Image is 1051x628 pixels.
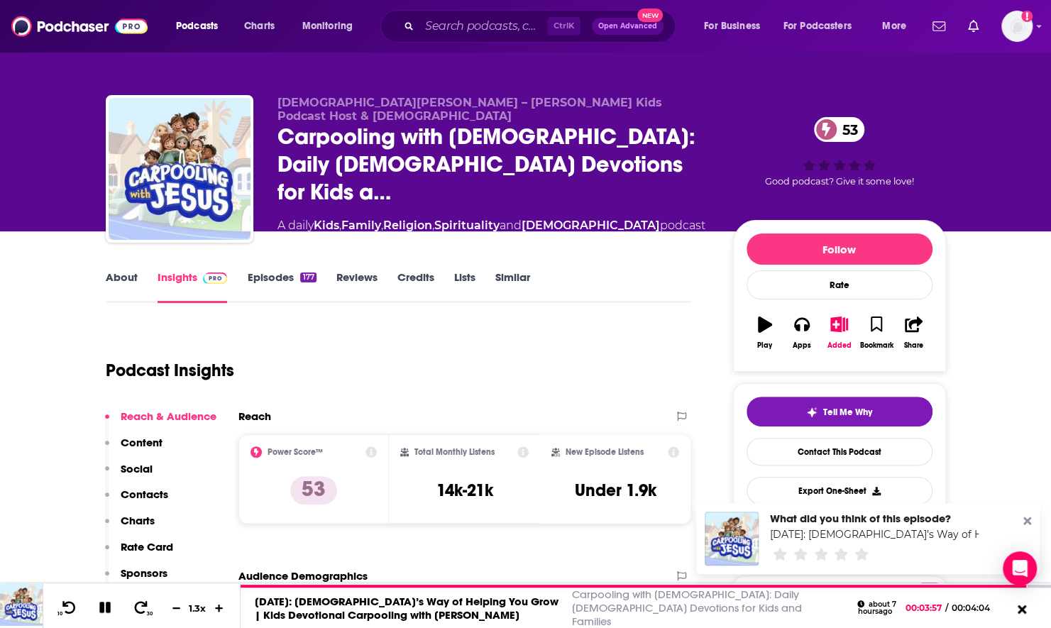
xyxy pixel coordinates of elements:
button: open menu [872,15,924,38]
a: Credits [397,270,434,303]
div: Rate [747,270,932,299]
span: 00:04:04 [948,602,1004,613]
h3: 14k-21k [436,480,493,501]
button: Content [105,436,163,462]
span: , [339,219,341,232]
span: 00:03:57 [906,602,945,613]
span: / [945,602,948,613]
div: Open Intercom Messenger [1003,551,1037,585]
button: Share [895,307,932,358]
span: Open Advanced [598,23,657,30]
button: Social [105,462,153,488]
a: Religion [383,219,432,232]
a: Contact This Podcast [747,438,932,466]
a: Reviews [336,270,378,303]
a: Similar [495,270,530,303]
div: Play [757,341,772,350]
button: Apps [783,307,820,358]
span: New [637,9,663,22]
button: Charts [105,514,155,540]
button: Show profile menu [1001,11,1033,42]
button: Contacts [105,487,168,514]
a: Spirituality [434,219,500,232]
img: Podchaser Pro [203,272,228,284]
a: [DATE]: [DEMOGRAPHIC_DATA]’s Way of Helping You Grow | Kids Devotional Carpooling with [PERSON_NAME] [255,595,558,622]
button: open menu [694,15,778,38]
h2: Total Monthly Listens [414,447,495,457]
div: 177 [300,272,316,282]
p: Social [121,462,153,475]
a: Show notifications dropdown [927,14,951,38]
p: 53 [290,476,337,505]
span: Ctrl K [547,17,580,35]
svg: Add a profile image [1021,11,1033,22]
button: Bookmark [858,307,895,358]
span: For Business [704,16,760,36]
div: Apps [793,341,811,350]
a: Charts [235,15,283,38]
span: Podcasts [176,16,218,36]
button: tell me why sparkleTell Me Why [747,397,932,426]
a: Show notifications dropdown [962,14,984,38]
p: Charts [121,514,155,527]
button: Play [747,307,783,358]
button: open menu [166,15,236,38]
a: Lists [454,270,475,303]
span: 53 [828,117,865,142]
span: 30 [147,611,153,617]
span: and [500,219,522,232]
a: Kids [314,219,339,232]
div: 1.3 x [186,602,210,614]
h2: Audience Demographics [238,569,368,583]
a: Family [341,219,381,232]
button: 30 [128,599,155,617]
span: [DEMOGRAPHIC_DATA][PERSON_NAME] – [PERSON_NAME] Kids Podcast Host & [DEMOGRAPHIC_DATA] [277,96,662,123]
img: Podchaser - Follow, Share and Rate Podcasts [11,13,148,40]
h2: Power Score™ [268,447,323,457]
div: A daily podcast [277,217,705,234]
span: Charts [244,16,275,36]
span: Tell Me Why [823,407,872,418]
button: Sponsors [105,566,167,593]
a: [DEMOGRAPHIC_DATA] [522,219,660,232]
span: Good podcast? Give it some love! [765,176,914,187]
button: Export One-Sheet [747,477,932,505]
div: Added [827,341,852,350]
button: Open AdvancedNew [592,18,664,35]
input: Search podcasts, credits, & more... [419,15,547,38]
a: Episodes177 [247,270,316,303]
button: open menu [774,15,872,38]
a: Pro website [916,580,941,594]
button: Added [820,307,857,358]
div: 53Good podcast? Give it some love! [733,96,946,209]
h1: Podcast Insights [106,360,234,381]
h2: Reach [238,409,271,423]
div: Bookmark [859,341,893,350]
p: Contacts [121,487,168,501]
div: What did you think of this episode? [770,512,979,525]
a: InsightsPodchaser Pro [158,270,228,303]
span: More [882,16,906,36]
img: Carpooling with Jesus: Daily Christian Devotions for Kids and Families [109,98,251,240]
span: , [381,219,383,232]
p: Content [121,436,163,449]
button: Rate Card [105,540,173,566]
a: About [106,270,138,303]
div: Share [904,341,923,350]
button: 10 [55,599,82,617]
button: Reach & Audience [105,409,216,436]
p: Reach & Audience [121,409,216,423]
button: Follow [747,233,932,265]
span: Logged in as nwierenga [1001,11,1033,42]
p: Sponsors [121,566,167,580]
a: Carpooling with [DEMOGRAPHIC_DATA]: Daily [DEMOGRAPHIC_DATA] Devotions for Kids and Families [572,588,802,628]
a: 53 [814,117,865,142]
p: Rate Card [121,540,173,553]
span: For Podcasters [783,16,852,36]
span: , [432,219,434,232]
h2: New Episode Listens [566,447,644,457]
a: August 25th: God’s Way of Helping You Grow | Kids Devotional Carpooling with Jesus [705,512,759,566]
h3: Under 1.9k [575,480,656,501]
